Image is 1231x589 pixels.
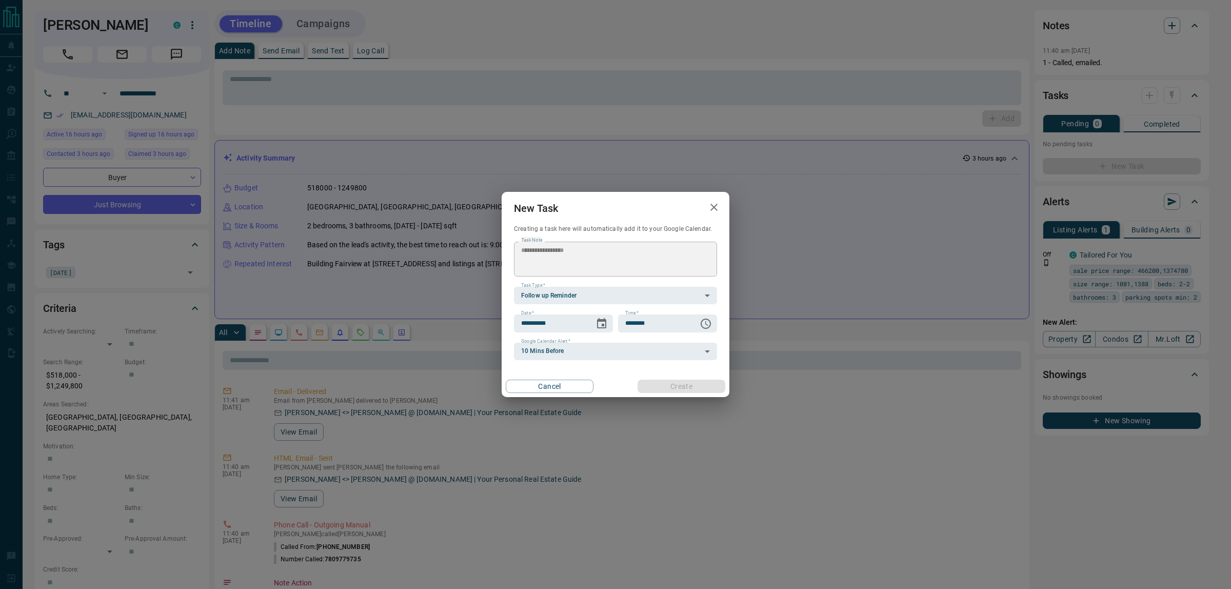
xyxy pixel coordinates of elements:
button: Cancel [506,380,593,393]
label: Date [521,310,534,317]
h2: New Task [502,192,570,225]
label: Task Note [521,237,542,244]
button: Choose date, selected date is Aug 17, 2025 [591,313,612,334]
div: Follow up Reminder [514,287,717,304]
p: Creating a task here will automatically add it to your Google Calendar. [514,225,717,233]
label: Time [625,310,639,317]
div: 10 Mins Before [514,343,717,360]
label: Google Calendar Alert [521,338,570,345]
button: Choose time, selected time is 6:00 AM [696,313,716,334]
label: Task Type [521,282,545,289]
